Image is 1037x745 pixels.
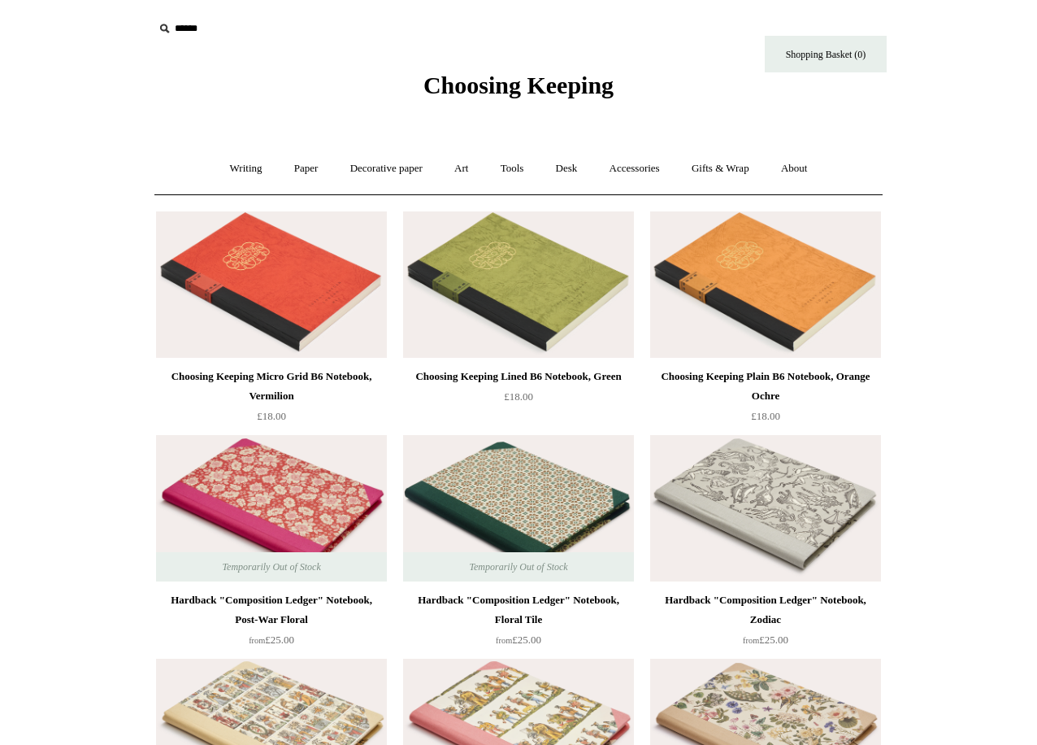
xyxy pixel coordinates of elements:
[407,367,630,386] div: Choosing Keeping Lined B6 Notebook, Green
[407,590,630,630] div: Hardback "Composition Ledger" Notebook, Floral Tile
[650,211,881,358] img: Choosing Keeping Plain B6 Notebook, Orange Ochre
[486,147,539,190] a: Tools
[654,367,877,406] div: Choosing Keeping Plain B6 Notebook, Orange Ochre
[280,147,333,190] a: Paper
[504,390,533,403] span: £18.00
[743,636,759,645] span: from
[403,211,634,358] img: Choosing Keeping Lined B6 Notebook, Green
[257,410,286,422] span: £18.00
[156,211,387,358] img: Choosing Keeping Micro Grid B6 Notebook, Vermilion
[156,367,387,433] a: Choosing Keeping Micro Grid B6 Notebook, Vermilion £18.00
[423,85,614,96] a: Choosing Keeping
[766,147,822,190] a: About
[156,211,387,358] a: Choosing Keeping Micro Grid B6 Notebook, Vermilion Choosing Keeping Micro Grid B6 Notebook, Vermi...
[206,552,336,582] span: Temporarily Out of Stock
[403,211,634,358] a: Choosing Keeping Lined B6 Notebook, Green Choosing Keeping Lined B6 Notebook, Green
[743,634,788,646] span: £25.00
[156,590,387,657] a: Hardback "Composition Ledger" Notebook, Post-War Floral from£25.00
[403,435,634,582] img: Hardback "Composition Ledger" Notebook, Floral Tile
[541,147,592,190] a: Desk
[595,147,675,190] a: Accessories
[453,552,584,582] span: Temporarily Out of Stock
[650,435,881,582] a: Hardback "Composition Ledger" Notebook, Zodiac Hardback "Composition Ledger" Notebook, Zodiac
[215,147,277,190] a: Writing
[440,147,483,190] a: Art
[249,634,294,646] span: £25.00
[160,590,383,630] div: Hardback "Composition Ledger" Notebook, Post-War Floral
[156,435,387,582] img: Hardback "Composition Ledger" Notebook, Post-War Floral
[650,211,881,358] a: Choosing Keeping Plain B6 Notebook, Orange Ochre Choosing Keeping Plain B6 Notebook, Orange Ochre
[654,590,877,630] div: Hardback "Composition Ledger" Notebook, Zodiac
[650,367,881,433] a: Choosing Keeping Plain B6 Notebook, Orange Ochre £18.00
[336,147,437,190] a: Decorative paper
[765,36,887,72] a: Shopping Basket (0)
[496,636,512,645] span: from
[650,590,881,657] a: Hardback "Composition Ledger" Notebook, Zodiac from£25.00
[496,634,541,646] span: £25.00
[403,590,634,657] a: Hardback "Composition Ledger" Notebook, Floral Tile from£25.00
[160,367,383,406] div: Choosing Keeping Micro Grid B6 Notebook, Vermilion
[677,147,764,190] a: Gifts & Wrap
[751,410,780,422] span: £18.00
[423,72,614,98] span: Choosing Keeping
[403,435,634,582] a: Hardback "Composition Ledger" Notebook, Floral Tile Hardback "Composition Ledger" Notebook, Flora...
[156,435,387,582] a: Hardback "Composition Ledger" Notebook, Post-War Floral Hardback "Composition Ledger" Notebook, P...
[249,636,265,645] span: from
[403,367,634,433] a: Choosing Keeping Lined B6 Notebook, Green £18.00
[650,435,881,582] img: Hardback "Composition Ledger" Notebook, Zodiac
